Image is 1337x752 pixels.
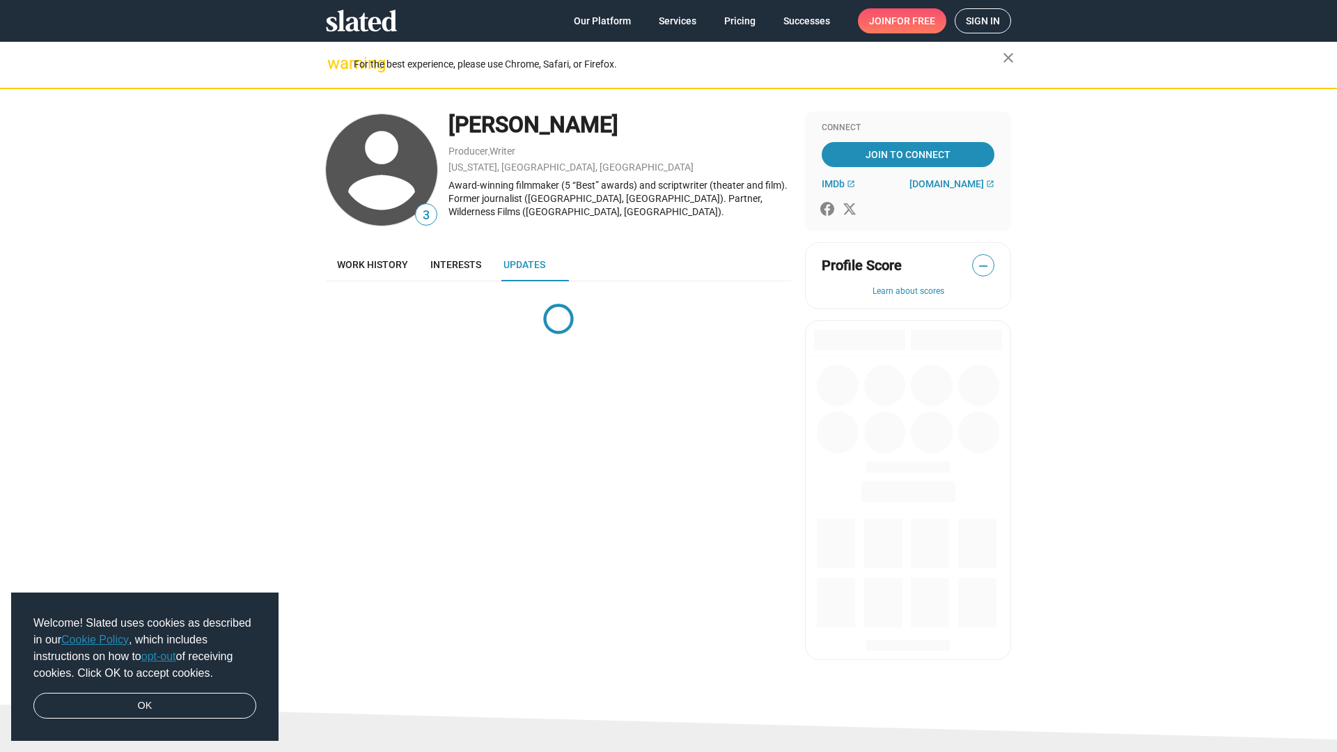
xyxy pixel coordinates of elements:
a: Cookie Policy [61,634,129,645]
span: [DOMAIN_NAME] [909,178,984,189]
span: Services [659,8,696,33]
a: Successes [772,8,841,33]
a: Writer [490,146,515,157]
span: Join [869,8,935,33]
span: IMDb [822,178,845,189]
button: Learn about scores [822,286,994,297]
a: Pricing [713,8,767,33]
a: Joinfor free [858,8,946,33]
a: opt-out [141,650,176,662]
span: — [973,257,994,275]
span: 3 [416,206,437,225]
a: Sign in [955,8,1011,33]
span: Join To Connect [824,142,992,167]
a: Updates [492,248,556,281]
mat-icon: open_in_new [986,180,994,188]
a: Work history [326,248,419,281]
span: , [488,148,490,156]
mat-icon: open_in_new [847,180,855,188]
a: [US_STATE], [GEOGRAPHIC_DATA], [GEOGRAPHIC_DATA] [448,162,694,173]
span: for free [891,8,935,33]
a: dismiss cookie message [33,693,256,719]
a: [DOMAIN_NAME] [909,178,994,189]
a: Join To Connect [822,142,994,167]
span: Successes [783,8,830,33]
div: Award-winning filmmaker (5 “Best” awards) and scriptwriter (theater and film). Former journalist ... [448,179,791,218]
span: Updates [503,259,545,270]
span: Profile Score [822,256,902,275]
div: cookieconsent [11,593,279,742]
a: Services [648,8,707,33]
a: Our Platform [563,8,642,33]
div: [PERSON_NAME] [448,110,791,140]
span: Sign in [966,9,1000,33]
span: Interests [430,259,481,270]
span: Pricing [724,8,756,33]
mat-icon: close [1000,49,1017,66]
mat-icon: warning [327,55,344,72]
div: Connect [822,123,994,134]
a: Producer [448,146,488,157]
span: Welcome! Slated uses cookies as described in our , which includes instructions on how to of recei... [33,615,256,682]
div: For the best experience, please use Chrome, Safari, or Firefox. [354,55,1003,74]
a: Interests [419,248,492,281]
span: Our Platform [574,8,631,33]
a: IMDb [822,178,855,189]
span: Work history [337,259,408,270]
